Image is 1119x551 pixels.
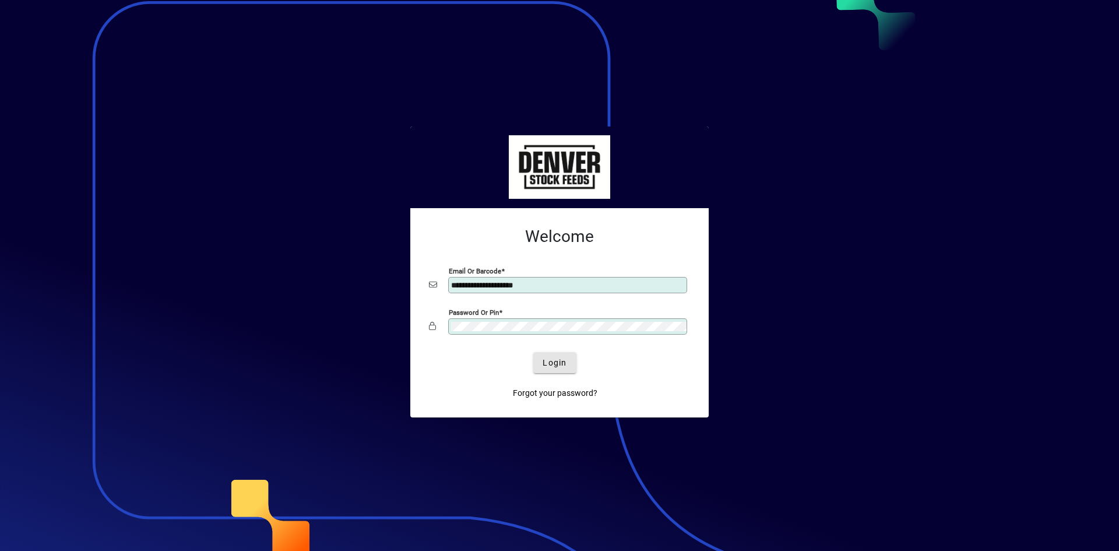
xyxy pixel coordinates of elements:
span: Forgot your password? [513,387,597,399]
a: Forgot your password? [508,382,602,403]
mat-label: Password or Pin [449,308,499,317]
span: Login [543,357,566,369]
mat-label: Email or Barcode [449,267,501,275]
button: Login [533,352,576,373]
h2: Welcome [429,227,690,247]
